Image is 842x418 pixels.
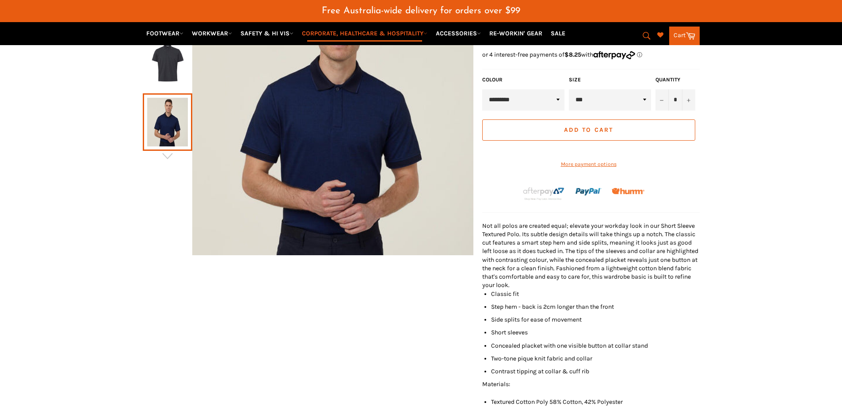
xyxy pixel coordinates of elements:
[547,26,569,41] a: SALE
[147,38,188,87] img: NNT Textured Polo (CATJA4) - 2 Colours - Workin' Gear
[491,367,700,376] li: Contrast tipping at collar & cuff rib
[564,126,613,134] span: Add to Cart
[491,303,700,311] li: Step hem - back is 2cm longer than the front
[482,222,700,290] div: Not all polos are created equal; elevate your workday look in our Short Sleeve Textured Polo. Its...
[491,341,700,350] li: Concealed placket with one visible button at collar stand
[491,354,700,363] li: Two-tone pique knit fabric and collar
[491,290,700,298] li: Classic fit
[669,27,700,45] a: Cart
[143,26,187,41] a: FOOTWEAR
[491,398,700,406] li: Textured Cotton Poly 58% Cotton, 42% Polyester
[237,26,297,41] a: SAFETY & HI VIS
[188,26,236,41] a: WORKWEAR
[491,328,700,337] li: Short sleeves
[432,26,484,41] a: ACCESSORIES
[612,188,644,195] img: Humm_core_logo_RGB-01_300x60px_small_195d8312-4386-4de7-b182-0ef9b6303a37.png
[569,76,651,84] label: Size
[482,76,564,84] label: colour
[522,186,565,201] img: Afterpay-Logo-on-dark-bg_large.png
[482,161,695,168] a: More payment options
[298,26,431,41] a: CORPORATE, HEALTHCARE & HOSPITALITY
[575,179,602,205] img: paypal.png
[491,315,700,324] li: Side splits for ease of movement
[655,89,669,111] button: Reduce item quantity by one
[322,6,520,15] span: Free Australia-wide delivery for orders over $99
[655,76,695,84] label: Quantity
[482,119,695,141] button: Add to Cart
[482,380,700,388] p: Materials:
[486,26,546,41] a: RE-WORKIN' GEAR
[682,89,695,111] button: Increase item quantity by one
